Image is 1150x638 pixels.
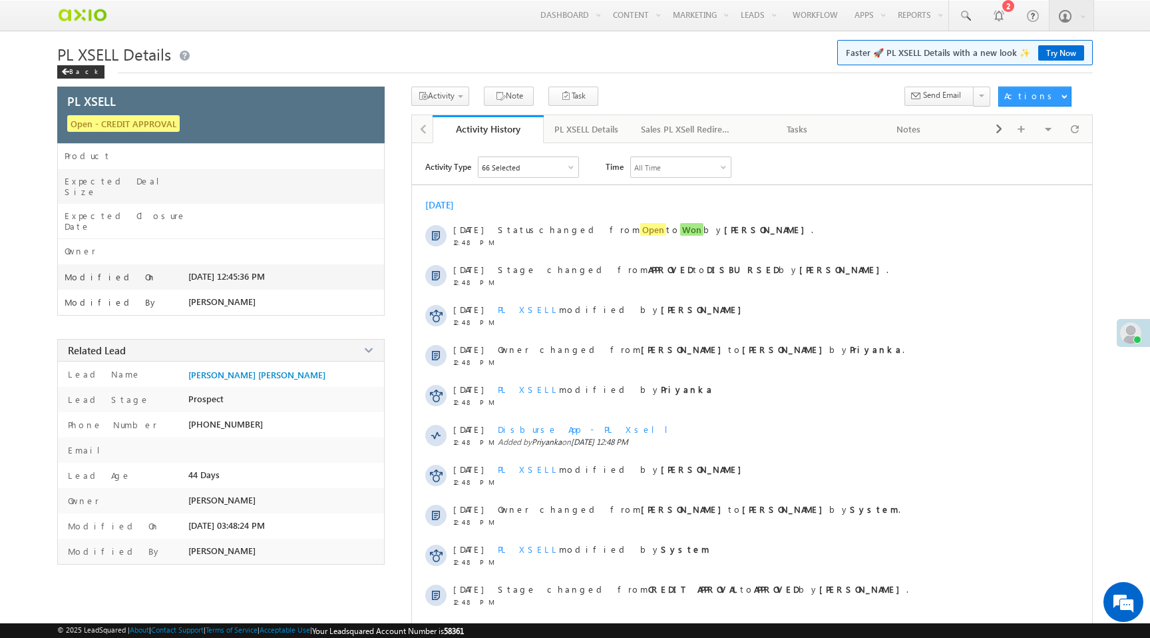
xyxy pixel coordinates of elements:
span: PL XSELL [498,543,559,555]
strong: APPROVED [648,264,693,275]
span: [DATE] [453,224,483,235]
a: Acceptable Use [260,625,310,634]
a: Try Now [1038,45,1084,61]
strong: [PERSON_NAME] [742,503,829,515]
img: Custom Logo [57,3,107,27]
span: Won [680,223,703,236]
label: Lead Name [65,368,141,380]
label: Owner [65,495,99,506]
span: [DATE] [453,344,483,355]
label: Expected Closure Date [65,210,188,232]
div: Back [57,65,104,79]
span: Priyanka [532,437,562,447]
label: Modified On [65,272,156,282]
div: All Time [634,163,661,172]
button: Activity [411,87,469,106]
a: Terms of Service [206,625,258,634]
div: 66 Selected [482,163,520,172]
span: Send Email [923,89,961,101]
span: 12:48 PM [453,558,493,566]
span: [PERSON_NAME] [188,296,256,307]
span: changed from to by . [498,223,813,236]
a: Tasks [742,115,854,143]
div: Tasks [753,121,842,137]
span: [DATE] [453,304,483,315]
span: 58361 [444,626,464,636]
a: [PERSON_NAME] [PERSON_NAME] [188,370,325,380]
a: PL XSELL Details [544,115,630,143]
div: Activity History [443,123,534,135]
label: Email [65,444,110,456]
a: About [130,625,149,634]
span: [DATE] [453,464,483,475]
span: [PERSON_NAME] [188,495,256,505]
strong: APPROVED [754,583,799,595]
span: Status [498,224,539,235]
strong: Priyanka [661,384,713,395]
span: Disburse App - PL Xsell [498,424,678,435]
label: Expected Deal Size [65,176,188,197]
strong: [PERSON_NAME] [799,264,886,275]
div: Sales PL XSell Redirection [641,121,730,137]
span: [PHONE_NUMBER] [188,419,263,430]
div: PL XSELL Details [554,121,618,137]
a: Notes [854,115,966,143]
span: [DATE] 12:45:36 PM [188,271,265,282]
span: Open [640,223,666,236]
span: Added by on [498,437,1031,447]
strong: [PERSON_NAME] [641,503,728,515]
span: Owner changed from to by . [498,344,904,355]
span: [DATE] [453,503,483,515]
label: Phone Number [65,419,157,430]
span: 12:48 PM [453,278,493,286]
span: Owner changed from to by . [498,503,900,515]
span: 44 Days [188,470,220,480]
label: Lead Age [65,470,131,481]
span: modified by [498,304,748,315]
span: © 2025 LeadSquared | | | | | [57,625,464,636]
strong: [PERSON_NAME] [742,344,829,355]
span: [PERSON_NAME] [188,545,256,556]
span: 12:48 PM [453,358,493,366]
label: Product [65,151,111,161]
strong: CREDIT APPROVAL [648,583,740,595]
span: modified by [498,384,713,395]
span: 12:48 PM [453,478,493,486]
span: PL XSELL [67,93,116,109]
strong: [PERSON_NAME] [819,583,906,595]
span: Open - CREDIT APPROVAL [67,115,180,132]
div: Owner Changed,Status Changed,Stage Changed,Source Changed,Notes & 61 more.. [479,157,578,177]
label: Modified On [65,520,160,531]
strong: System [850,503,898,515]
span: [DATE] [453,264,483,275]
label: Owner [65,246,96,256]
span: 12:48 PM [453,438,493,446]
div: Documents [976,121,1065,137]
button: Note [484,87,534,106]
span: PL XSELL [498,304,559,315]
span: [DATE] [453,583,483,595]
span: Time [606,157,624,176]
button: Task [548,87,598,106]
a: Sales PL XSell Redirection [630,115,742,143]
button: Send Email [904,87,974,106]
span: [DATE] [453,424,483,435]
span: Faster 🚀 PL XSELL Details with a new look ✨ [846,46,1084,59]
label: Modified By [65,297,158,308]
strong: [PERSON_NAME] [641,344,728,355]
strong: Priyanka [850,344,902,355]
span: PL XSELL Details [57,43,171,65]
strong: [PERSON_NAME] [661,304,748,315]
strong: [PERSON_NAME] [661,464,748,475]
span: 12:48 PM [453,318,493,326]
span: Activity [428,91,455,101]
div: Notes [864,121,954,137]
strong: DISBURSED [707,264,779,275]
span: PL XSELL [498,384,559,395]
span: 12:48 PM [453,238,493,246]
strong: System [661,543,709,555]
span: modified by [498,464,748,475]
label: Lead Stage [65,394,150,405]
span: 12:48 PM [453,398,493,406]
